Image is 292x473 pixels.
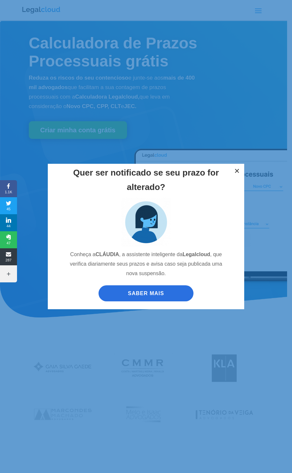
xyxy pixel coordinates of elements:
a: SABER MAIS [99,285,193,301]
button: × [230,164,244,178]
p: Conheça a , a assistente inteligente da , que verifica diariamente seus prazos e avisa caso seja ... [66,250,226,283]
strong: Legalcloud [183,252,210,257]
img: claudia_assistente [121,198,171,247]
strong: CLÁUDIA [96,252,119,257]
h2: Quer ser notificado se seu prazo for alterado? [66,165,226,198]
